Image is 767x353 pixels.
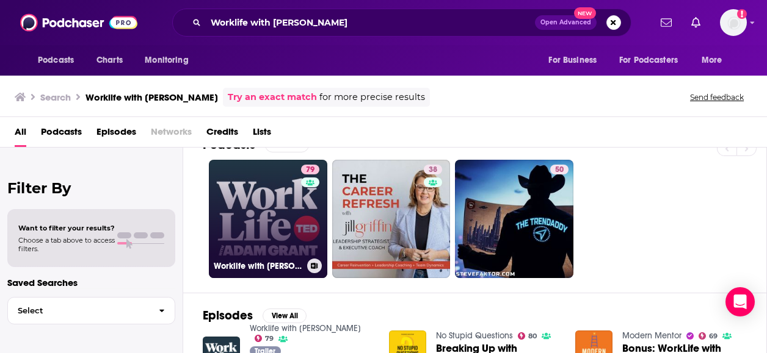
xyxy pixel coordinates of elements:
[619,52,678,69] span: For Podcasters
[250,323,361,333] a: Worklife with Adam Grant
[172,9,631,37] div: Search podcasts, credits, & more...
[96,122,136,147] a: Episodes
[709,333,718,339] span: 69
[550,165,569,174] a: 50
[686,92,747,102] button: Send feedback
[7,277,175,288] p: Saved Searches
[720,9,747,36] span: Logged in as xan.giglio
[209,160,327,278] a: 79Worklife with [PERSON_NAME]
[18,224,115,232] span: Want to filter your results?
[424,165,442,174] a: 38
[574,7,596,19] span: New
[265,336,274,341] span: 79
[40,91,71,103] h3: Search
[214,261,302,271] h3: Worklife with [PERSON_NAME]
[737,9,747,19] svg: Add a profile image
[306,164,314,176] span: 79
[540,20,591,26] span: Open Advanced
[455,160,573,278] a: 50
[548,52,597,69] span: For Business
[255,335,274,342] a: 79
[89,49,130,72] a: Charts
[7,297,175,324] button: Select
[436,330,513,341] a: No Stupid Questions
[253,122,271,147] a: Lists
[15,122,26,147] a: All
[622,330,682,341] a: Modern Mentor
[203,308,307,323] a: EpisodesView All
[702,52,722,69] span: More
[699,332,718,340] a: 69
[85,91,218,103] h3: Worklife with [PERSON_NAME]
[720,9,747,36] button: Show profile menu
[38,52,74,69] span: Podcasts
[228,90,317,104] a: Try an exact match
[429,164,437,176] span: 38
[332,160,451,278] a: 38
[555,164,564,176] span: 50
[611,49,696,72] button: open menu
[206,122,238,147] a: Credits
[686,12,705,33] a: Show notifications dropdown
[518,332,537,340] a: 80
[151,122,192,147] span: Networks
[535,15,597,30] button: Open AdvancedNew
[145,52,188,69] span: Monitoring
[720,9,747,36] img: User Profile
[263,308,307,323] button: View All
[96,52,123,69] span: Charts
[20,11,137,34] img: Podchaser - Follow, Share and Rate Podcasts
[136,49,204,72] button: open menu
[29,49,90,72] button: open menu
[319,90,425,104] span: for more precise results
[8,307,149,315] span: Select
[301,165,319,174] a: 79
[656,12,677,33] a: Show notifications dropdown
[540,49,612,72] button: open menu
[206,13,535,32] input: Search podcasts, credits, & more...
[41,122,82,147] a: Podcasts
[18,236,115,253] span: Choose a tab above to access filters.
[693,49,738,72] button: open menu
[203,308,253,323] h2: Episodes
[725,287,755,316] div: Open Intercom Messenger
[7,179,175,197] h2: Filter By
[528,333,537,339] span: 80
